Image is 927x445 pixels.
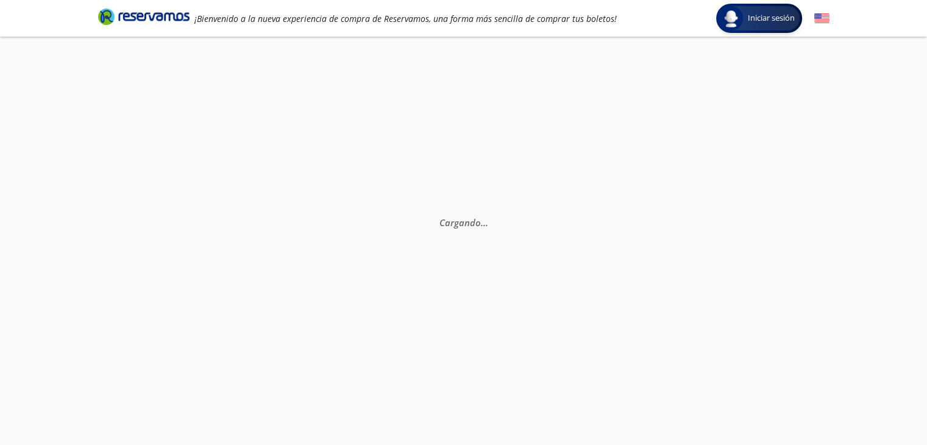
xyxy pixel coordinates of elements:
[743,12,800,24] span: Iniciar sesión
[439,216,488,229] em: Cargando
[194,13,617,24] em: ¡Bienvenido a la nueva experiencia de compra de Reservamos, una forma más sencilla de comprar tus...
[814,11,829,26] button: English
[485,216,488,229] span: .
[483,216,485,229] span: .
[480,216,483,229] span: .
[98,7,190,26] i: Brand Logo
[98,7,190,29] a: Brand Logo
